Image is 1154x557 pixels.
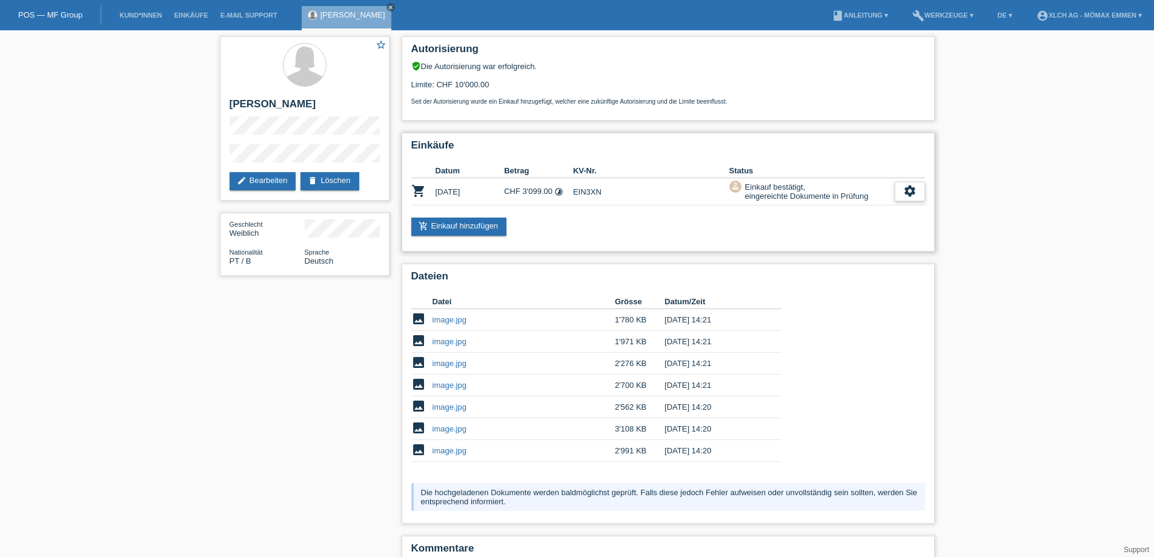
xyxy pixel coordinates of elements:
[433,359,466,368] a: image.jpg
[305,256,334,265] span: Deutsch
[903,184,917,198] i: settings
[320,10,385,19] a: [PERSON_NAME]
[504,164,573,178] th: Betrag
[665,353,764,375] td: [DATE] 14:21
[729,164,895,178] th: Status
[731,182,740,190] i: approval
[300,172,359,190] a: deleteLöschen
[376,39,386,50] i: star_border
[912,10,924,22] i: build
[433,446,466,455] a: image.jpg
[573,164,729,178] th: KV-Nr.
[411,270,925,289] h2: Dateien
[411,98,925,105] p: Seit der Autorisierung wurde ein Einkauf hinzugefügt, welcher eine zukünftige Autorisierung und d...
[433,424,466,433] a: image.jpg
[230,172,296,190] a: editBearbeiten
[411,43,925,61] h2: Autorisierung
[665,418,764,440] td: [DATE] 14:20
[411,399,426,413] i: image
[230,219,305,238] div: Weiblich
[411,139,925,158] h2: Einkäufe
[411,355,426,370] i: image
[386,3,395,12] a: close
[388,4,394,10] i: close
[436,164,505,178] th: Datum
[615,418,665,440] td: 3'108 KB
[615,353,665,375] td: 2'276 KB
[1030,12,1148,19] a: account_circleXLCH AG - Mömax Emmen ▾
[433,381,466,390] a: image.jpg
[615,331,665,353] td: 1'971 KB
[411,71,925,105] div: Limite: CHF 10'000.00
[665,331,764,353] td: [DATE] 14:21
[665,396,764,418] td: [DATE] 14:20
[411,483,925,511] div: Die hochgeladenen Dokumente werden baldmöglichst geprüft. Falls diese jedoch Fehler aufweisen ode...
[433,295,615,309] th: Datei
[665,375,764,396] td: [DATE] 14:21
[230,98,380,116] h2: [PERSON_NAME]
[665,295,764,309] th: Datum/Zeit
[411,377,426,392] i: image
[168,12,214,19] a: Einkäufe
[411,312,426,326] i: image
[573,178,729,205] td: EIN3XN
[665,309,764,331] td: [DATE] 14:21
[992,12,1018,19] a: DE ▾
[832,10,844,22] i: book
[615,309,665,331] td: 1'780 KB
[230,221,263,228] span: Geschlecht
[214,12,284,19] a: E-Mail Support
[615,375,665,396] td: 2'700 KB
[113,12,168,19] a: Kund*innen
[741,181,869,202] div: Einkauf bestätigt, eingereichte Dokumente in Prüfung
[230,256,251,265] span: Portugal / B / 24.05.2018
[411,61,925,71] div: Die Autorisierung war erfolgreich.
[376,39,386,52] a: star_border
[554,187,563,196] i: Fixe Raten - Zinsübernahme durch Kunde (12 Raten)
[615,396,665,418] td: 2'562 KB
[305,248,330,256] span: Sprache
[665,440,764,462] td: [DATE] 14:20
[237,176,247,185] i: edit
[411,421,426,435] i: image
[615,295,665,309] th: Grösse
[411,218,507,236] a: add_shopping_cartEinkauf hinzufügen
[615,440,665,462] td: 2'991 KB
[433,402,466,412] a: image.jpg
[504,178,573,205] td: CHF 3'099.00
[230,248,263,256] span: Nationalität
[906,12,980,19] a: buildWerkzeuge ▾
[436,178,505,205] td: [DATE]
[1036,10,1049,22] i: account_circle
[433,315,466,324] a: image.jpg
[826,12,894,19] a: bookAnleitung ▾
[1124,545,1149,554] a: Support
[18,10,82,19] a: POS — MF Group
[419,221,428,231] i: add_shopping_cart
[308,176,317,185] i: delete
[411,61,421,71] i: verified_user
[411,442,426,457] i: image
[433,337,466,346] a: image.jpg
[411,333,426,348] i: image
[411,184,426,198] i: POSP00027172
